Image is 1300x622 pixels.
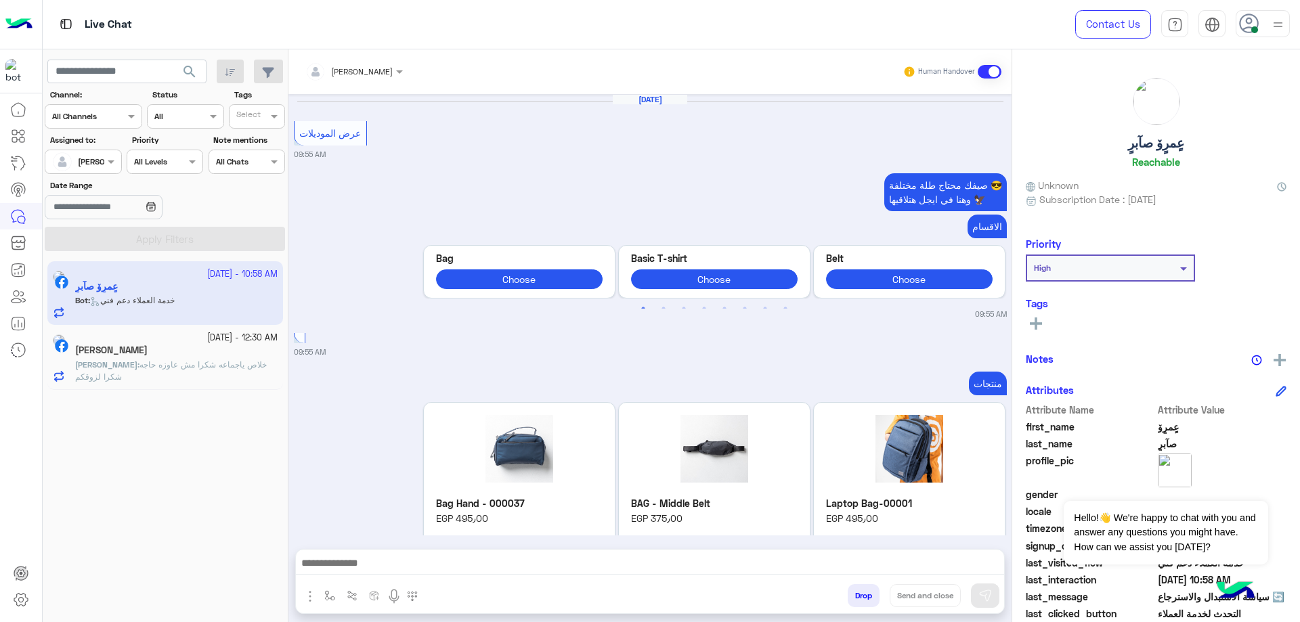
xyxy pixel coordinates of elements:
[1026,297,1286,309] h6: Tags
[50,134,120,146] label: Assigned to:
[1158,437,1287,451] span: صآبرٍ
[1158,573,1287,587] span: 2025-09-25T07:58:44.802Z
[386,588,402,604] img: send voice note
[75,359,137,370] span: [PERSON_NAME]
[436,415,603,483] img: 203A3320.jpg
[1064,501,1267,564] span: Hello!👋 We're happy to chat with you and answer any questions you might have. How can we assist y...
[45,227,285,251] button: Apply Filters
[369,590,380,601] img: create order
[319,584,341,606] button: select flow
[50,179,202,192] label: Date Range
[1270,16,1286,33] img: profile
[613,95,687,104] h6: [DATE]
[918,66,975,77] small: Human Handover
[890,584,961,607] button: Send and close
[53,334,65,347] img: picture
[848,584,880,607] button: Drop
[779,302,792,315] button: 8 of 4
[294,149,326,160] small: 09:55 AM
[1205,17,1220,32] img: tab
[1167,17,1183,32] img: tab
[826,269,993,289] button: Choose
[213,134,283,146] label: Note mentions
[1133,79,1179,125] img: picture
[657,302,670,315] button: 2 of 4
[436,251,603,265] p: Bag
[1158,606,1287,621] span: التحدث لخدمة العملاء
[1251,355,1262,365] img: notes
[1026,521,1155,535] span: timezone
[1158,420,1287,434] span: عٍمرٍۆ
[207,332,278,345] small: [DATE] - 12:30 AM
[1026,353,1054,365] h6: Notes
[1161,10,1188,39] a: tab
[181,64,198,80] span: search
[1026,437,1155,451] span: last_name
[407,591,418,602] img: make a call
[75,359,139,370] b: :
[968,215,1007,238] p: 25/9/2025, 9:55 AM
[738,302,752,315] button: 6 of 4
[969,372,1007,395] p: 25/9/2025, 9:55 AM
[631,511,798,525] span: EGP 375٫00
[132,134,202,146] label: Priority
[677,302,691,315] button: 3 of 4
[1026,403,1155,417] span: Attribute Name
[75,345,148,356] h5: خالد رأفت
[978,589,992,602] img: send message
[1026,606,1155,621] span: last_clicked_button
[50,89,141,101] label: Channel:
[826,511,993,525] span: EGP 495٫00
[975,309,1007,319] small: 09:55 AM
[697,302,711,315] button: 4 of 4
[55,339,68,353] img: Facebook
[85,16,132,34] p: Live Chat
[341,584,364,606] button: Trigger scenario
[1026,178,1079,192] span: Unknown
[75,359,267,382] span: خلاص ياجماعه شكرا مش عاوزه حاجه شكرا لزوقكم
[1039,192,1156,206] span: Subscription Date : [DATE]
[152,89,222,101] label: Status
[631,251,798,265] p: Basic T-shirt
[1026,453,1155,485] span: profile_pic
[1026,487,1155,502] span: gender
[1026,420,1155,434] span: first_name
[299,127,361,139] span: عرض الموديلات
[826,251,993,265] p: Belt
[1026,556,1155,570] span: last_visited_flow
[631,496,798,510] p: BAG - Middle Belt
[826,415,993,483] img: 203A8888.jpg
[636,302,650,315] button: 1 of 4
[234,108,261,124] div: Select
[1128,135,1184,151] h5: عٍمرٍۆ صآبرٍ
[436,496,603,510] p: Bag Hand - 000037
[1026,573,1155,587] span: last_interaction
[1026,384,1074,396] h6: Attributes
[5,59,30,83] img: 713415422032625
[436,511,603,525] span: EGP 495٫00
[294,347,326,357] small: 09:55 AM
[364,584,386,606] button: create order
[1158,453,1192,487] img: picture
[1212,568,1259,615] img: hulul-logo.png
[1026,590,1155,604] span: last_message
[1075,10,1151,39] a: Contact Us
[1026,238,1061,250] h6: Priority
[718,302,731,315] button: 5 of 4
[826,496,993,510] p: Laptop Bag-00001
[324,590,335,601] img: select flow
[5,10,32,39] img: Logo
[331,66,393,76] span: [PERSON_NAME]
[631,415,798,483] img: 203A3332_72860193-81a0-4bbf-b846-bd7486c16c6d.jpg
[758,302,772,315] button: 7 of 4
[1274,354,1286,366] img: add
[631,269,798,289] button: Choose
[1132,156,1180,168] h6: Reachable
[1158,403,1287,417] span: Attribute Value
[1026,504,1155,518] span: locale
[884,173,1007,211] p: 25/9/2025, 9:55 AM
[173,60,207,89] button: search
[53,152,72,171] img: defaultAdmin.png
[436,269,603,289] button: Choose
[1158,590,1287,604] span: 🔄 سياسة الاستبدال والاسترجاع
